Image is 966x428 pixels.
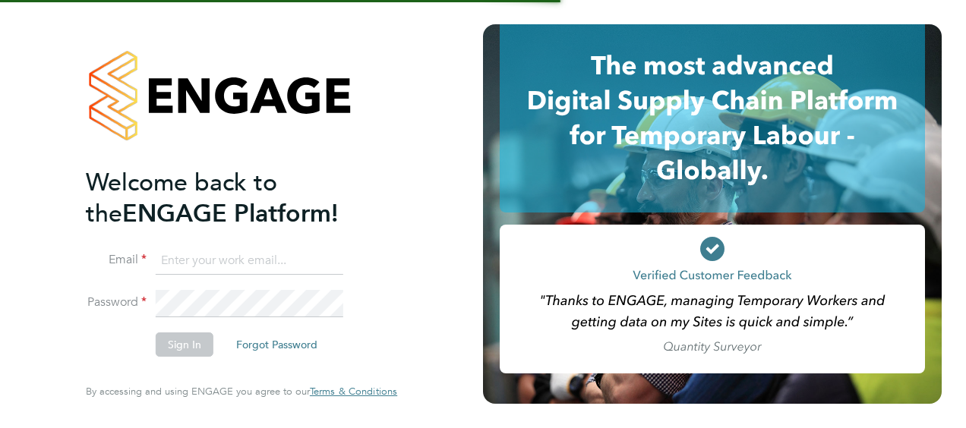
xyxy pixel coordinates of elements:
input: Enter your work email... [156,247,343,275]
h2: ENGAGE Platform! [86,167,382,229]
span: Terms & Conditions [310,385,397,398]
a: Terms & Conditions [310,386,397,398]
label: Email [86,252,147,268]
label: Password [86,294,147,310]
button: Sign In [156,332,213,357]
span: Welcome back to the [86,168,277,228]
button: Forgot Password [224,332,330,357]
span: By accessing and using ENGAGE you agree to our [86,385,397,398]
